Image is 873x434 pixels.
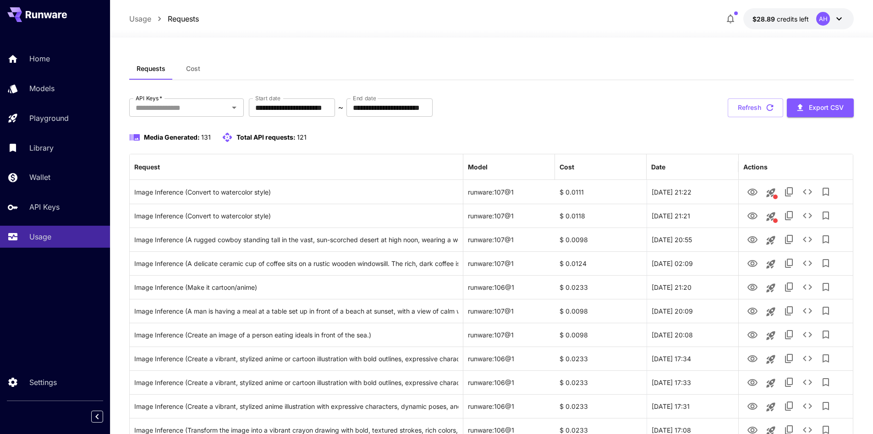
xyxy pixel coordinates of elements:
[463,370,555,394] div: runware:106@1
[134,180,458,204] div: Click to copy prompt
[236,133,296,141] span: Total API requests:
[647,204,738,228] div: 26 Sep, 2025 21:21
[647,180,738,204] div: 26 Sep, 2025 21:22
[134,323,458,347] div: Click to copy prompt
[780,397,798,415] button: Copy TaskUUID
[647,251,738,275] div: 26 Sep, 2025 02:09
[817,397,835,415] button: Add to library
[798,254,817,272] button: See details
[743,325,762,344] button: View
[762,255,780,273] button: Launch in playground
[817,325,835,344] button: Add to library
[134,204,458,228] div: Click to copy prompt
[777,15,809,23] span: credits left
[762,326,780,345] button: Launch in playground
[463,251,555,275] div: runware:107@1
[798,397,817,415] button: See details
[743,182,762,201] button: View
[651,163,665,171] div: Date
[817,349,835,368] button: Add to library
[555,347,647,370] div: $ 0.0233
[463,347,555,370] div: runware:106@1
[780,183,798,201] button: Copy TaskUUID
[780,230,798,249] button: Copy TaskUUID
[129,13,199,24] nav: breadcrumb
[463,323,555,347] div: runware:107@1
[762,350,780,369] button: Launch in playground
[780,206,798,225] button: Copy TaskUUID
[817,302,835,320] button: Add to library
[798,230,817,249] button: See details
[98,408,110,425] div: Collapse sidebar
[816,12,830,26] div: AH
[134,163,160,171] div: Request
[780,302,798,320] button: Copy TaskUUID
[353,94,376,102] label: End date
[129,13,151,24] a: Usage
[134,276,458,299] div: Click to copy prompt
[134,395,458,418] div: Click to copy prompt
[762,279,780,297] button: Launch in playground
[29,142,54,153] p: Library
[186,65,200,73] span: Cost
[555,204,647,228] div: $ 0.0118
[134,371,458,394] div: Click to copy prompt
[468,163,488,171] div: Model
[798,183,817,201] button: See details
[743,254,762,272] button: View
[817,183,835,201] button: Add to library
[743,8,854,29] button: $28.89485AH
[780,349,798,368] button: Copy TaskUUID
[255,94,280,102] label: Start date
[555,275,647,299] div: $ 0.0233
[762,184,780,202] button: This request includes a reference image. Clicking this will load all other parameters, but for pr...
[817,373,835,391] button: Add to library
[29,83,55,94] p: Models
[817,230,835,249] button: Add to library
[463,299,555,323] div: runware:107@1
[798,206,817,225] button: See details
[762,303,780,321] button: Launch in playground
[647,275,738,299] div: 23 Sep, 2025 21:20
[743,206,762,225] button: View
[134,228,458,251] div: Click to copy prompt
[780,325,798,344] button: Copy TaskUUID
[647,370,738,394] div: 23 Sep, 2025 17:33
[29,377,57,388] p: Settings
[817,254,835,272] button: Add to library
[555,228,647,251] div: $ 0.0098
[762,207,780,226] button: This request includes a reference image. Clicking this will load all other parameters, but for pr...
[817,278,835,296] button: Add to library
[91,411,103,423] button: Collapse sidebar
[338,102,343,113] p: ~
[463,228,555,251] div: runware:107@1
[29,201,60,212] p: API Keys
[29,113,69,124] p: Playground
[555,180,647,204] div: $ 0.0111
[201,133,211,141] span: 131
[463,275,555,299] div: runware:106@1
[137,65,165,73] span: Requests
[463,180,555,204] div: runware:107@1
[134,347,458,370] div: Click to copy prompt
[762,374,780,392] button: Launch in playground
[743,349,762,368] button: View
[798,278,817,296] button: See details
[647,323,738,347] div: 23 Sep, 2025 20:08
[798,325,817,344] button: See details
[798,349,817,368] button: See details
[297,133,307,141] span: 121
[29,53,50,64] p: Home
[647,394,738,418] div: 23 Sep, 2025 17:31
[647,228,738,251] div: 26 Sep, 2025 20:55
[134,299,458,323] div: Click to copy prompt
[29,172,50,183] p: Wallet
[560,163,574,171] div: Cost
[743,163,768,171] div: Actions
[743,277,762,296] button: View
[752,14,809,24] div: $28.89485
[743,230,762,249] button: View
[555,299,647,323] div: $ 0.0098
[647,299,738,323] div: 23 Sep, 2025 20:09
